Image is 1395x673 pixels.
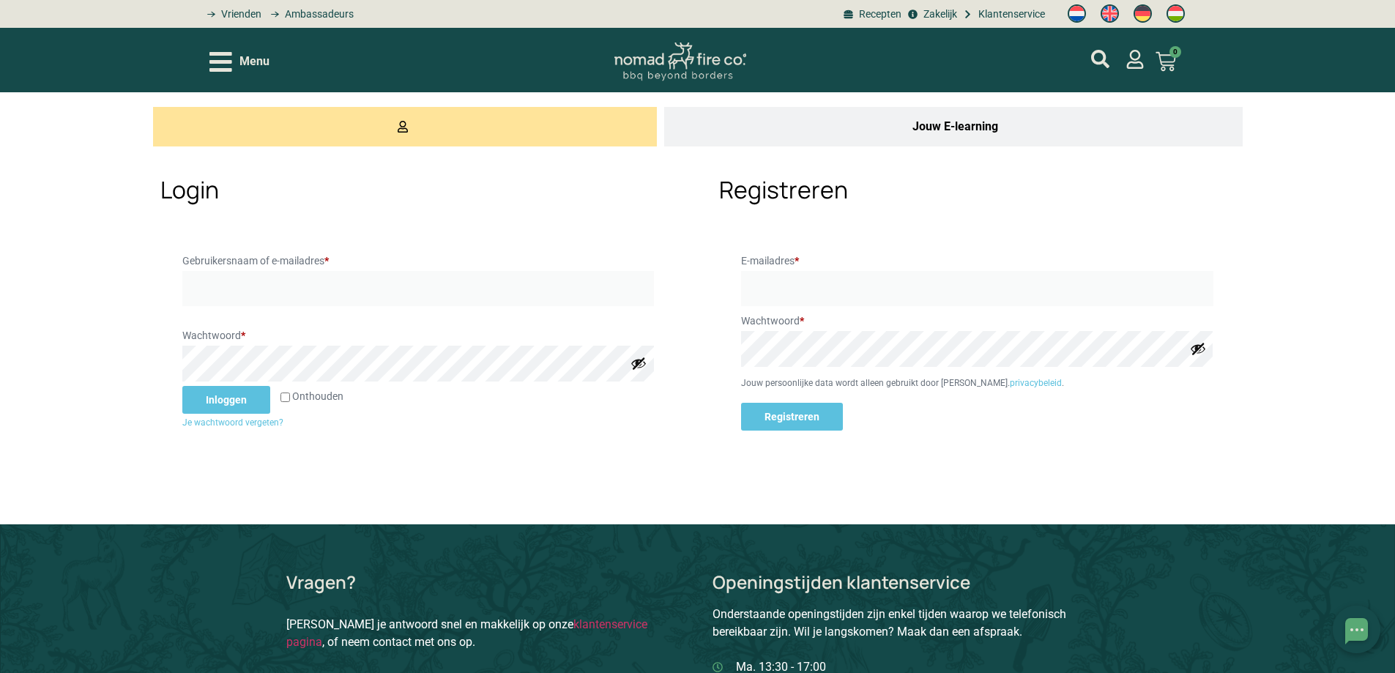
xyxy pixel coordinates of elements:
p: Onderstaande openingstijden zijn enkel tijden waarop we telefonisch bereikbaar zijn. Wil je langs... [713,606,1109,641]
a: grill bill klantenservice [961,7,1045,22]
span: Zakelijk [920,7,957,22]
button: Registreren [741,403,843,431]
h2: Login [160,176,677,204]
p: Jouw persoonlijke data wordt alleen gebruikt door [PERSON_NAME]. . [741,376,1213,390]
img: Nederlands [1068,4,1086,23]
div: Open/Close Menu [209,49,269,75]
p: Openingstijden klantenservice [713,573,1109,591]
a: mijn account [1126,50,1145,69]
span: Recepten [855,7,901,22]
a: BBQ recepten [841,7,901,22]
input: Onthouden [280,393,290,402]
a: Switch to Engels [1093,1,1126,27]
label: E-mailadres [741,250,1213,271]
button: Wachtwoord weergeven [630,355,647,371]
a: grill bill zakeljk [905,7,956,22]
span: Ambassadeurs [281,7,354,22]
img: Engels [1101,4,1119,23]
a: klantenservice pagina [286,617,647,649]
a: Switch to Hongaars [1159,1,1192,27]
a: privacybeleid [1010,378,1062,388]
span: Menu [239,53,269,70]
a: 0 [1138,42,1194,81]
label: Wachtwoord [741,311,1213,331]
button: Wachtwoord weergeven [1190,341,1206,357]
span: Vrienden [217,7,261,22]
span: Onthouden [292,390,343,402]
img: Hongaars [1167,4,1185,23]
a: Switch to Duits [1126,1,1159,27]
p: [PERSON_NAME] je antwoord snel en makkelijk op onze , of neem contact met ons op. [286,616,683,651]
label: Wachtwoord [182,325,655,346]
a: mijn account [1091,50,1109,68]
span: Jouw E-learning [912,118,998,135]
a: grill bill vrienden [202,7,261,22]
label: Gebruikersnaam of e-mailadres [182,250,655,271]
a: grill bill ambassadors [265,7,353,22]
a: Je wachtwoord vergeten? [182,417,283,428]
img: Duits [1134,4,1152,23]
p: Vragen? [286,573,356,591]
div: Tabs. Open items met enter of spatie, sluit af met escape en navigeer met de pijltoetsen. [153,107,1243,473]
h2: Registreren [719,176,1235,204]
span: 0 [1169,46,1181,58]
img: Nomad Logo [614,42,746,81]
button: Inloggen [182,386,270,414]
span: Klantenservice [975,7,1045,22]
